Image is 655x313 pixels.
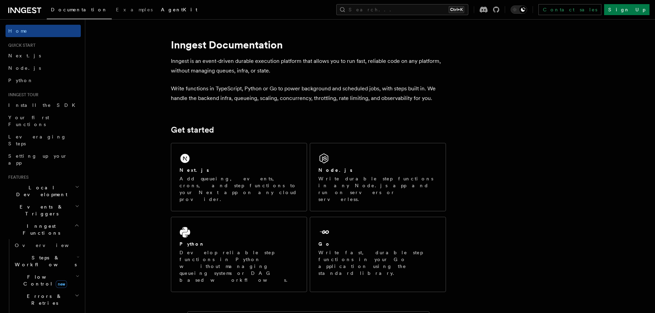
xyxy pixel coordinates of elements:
[8,27,28,34] span: Home
[8,102,79,108] span: Install the SDK
[8,134,66,146] span: Leveraging Steps
[171,38,446,51] h1: Inngest Documentation
[6,49,81,62] a: Next.js
[8,115,49,127] span: Your first Functions
[6,25,81,37] a: Home
[538,4,601,15] a: Contact sales
[6,74,81,87] a: Python
[511,5,527,14] button: Toggle dark mode
[6,203,75,217] span: Events & Triggers
[161,7,197,12] span: AgentKit
[6,175,29,180] span: Features
[179,167,209,174] h2: Next.js
[318,167,352,174] h2: Node.js
[6,99,81,111] a: Install the SDK
[8,78,33,83] span: Python
[12,290,81,309] button: Errors & Retries
[12,239,81,251] a: Overview
[12,254,77,268] span: Steps & Workflows
[6,62,81,74] a: Node.js
[6,43,35,48] span: Quick start
[12,273,76,287] span: Flow Control
[15,243,86,248] span: Overview
[318,249,437,277] p: Write fast, durable step functions in your Go application using the standard library.
[318,175,437,203] p: Write durable step functions in any Node.js app and run on servers or serverless.
[171,217,307,292] a: PythonDevelop reliable step functions in Python without managing queueing systems or DAG based wo...
[449,6,464,13] kbd: Ctrl+K
[171,143,307,211] a: Next.jsAdd queueing, events, crons, and step functions to your Next app on any cloud provider.
[318,241,331,247] h2: Go
[336,4,468,15] button: Search...Ctrl+K
[112,2,157,19] a: Examples
[6,184,75,198] span: Local Development
[179,241,205,247] h2: Python
[6,131,81,150] a: Leveraging Steps
[179,249,298,283] p: Develop reliable step functions in Python without managing queueing systems or DAG based workflows.
[310,143,446,211] a: Node.jsWrite durable step functions in any Node.js app and run on servers or serverless.
[179,175,298,203] p: Add queueing, events, crons, and step functions to your Next app on any cloud provider.
[6,223,74,236] span: Inngest Functions
[6,150,81,169] a: Setting up your app
[604,4,649,15] a: Sign Up
[116,7,153,12] span: Examples
[12,293,75,306] span: Errors & Retries
[6,92,39,98] span: Inngest tour
[6,201,81,220] button: Events & Triggers
[310,217,446,292] a: GoWrite fast, durable step functions in your Go application using the standard library.
[171,125,214,135] a: Get started
[6,111,81,131] a: Your first Functions
[6,181,81,201] button: Local Development
[171,56,446,76] p: Inngest is an event-driven durable execution platform that allows you to run fast, reliable code ...
[171,84,446,103] p: Write functions in TypeScript, Python or Go to power background and scheduled jobs, with steps bu...
[8,53,41,58] span: Next.js
[12,251,81,271] button: Steps & Workflows
[47,2,112,19] a: Documentation
[8,153,67,166] span: Setting up your app
[56,280,67,288] span: new
[8,65,41,71] span: Node.js
[51,7,108,12] span: Documentation
[157,2,201,19] a: AgentKit
[6,220,81,239] button: Inngest Functions
[12,271,81,290] button: Flow Controlnew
